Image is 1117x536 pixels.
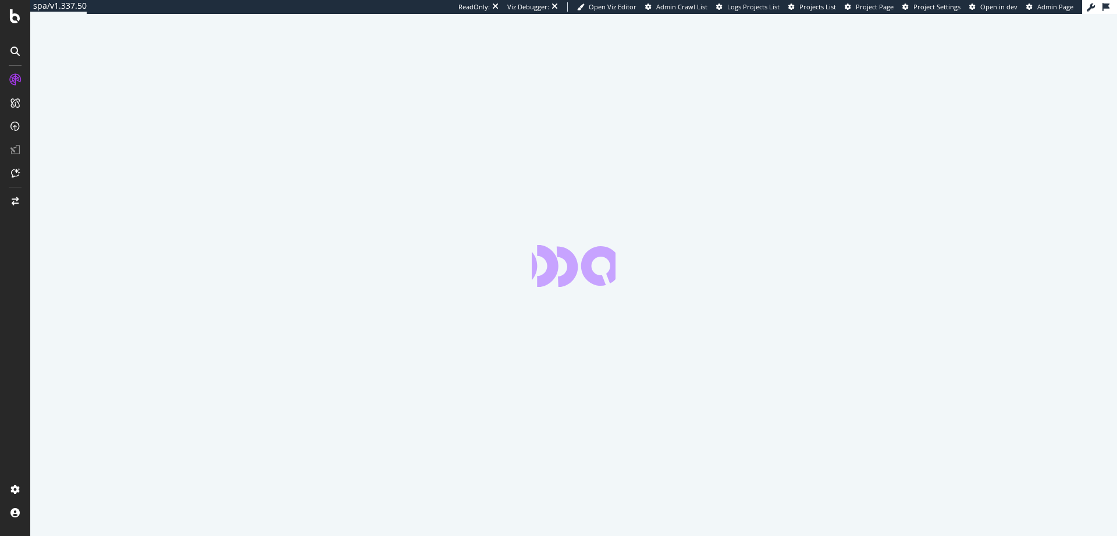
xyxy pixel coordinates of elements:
[980,2,1018,11] span: Open in dev
[969,2,1018,12] a: Open in dev
[1037,2,1073,11] span: Admin Page
[645,2,707,12] a: Admin Crawl List
[902,2,961,12] a: Project Settings
[856,2,894,11] span: Project Page
[507,2,549,12] div: Viz Debugger:
[913,2,961,11] span: Project Settings
[1026,2,1073,12] a: Admin Page
[716,2,780,12] a: Logs Projects List
[577,2,636,12] a: Open Viz Editor
[727,2,780,11] span: Logs Projects List
[788,2,836,12] a: Projects List
[845,2,894,12] a: Project Page
[458,2,490,12] div: ReadOnly:
[799,2,836,11] span: Projects List
[656,2,707,11] span: Admin Crawl List
[532,245,616,287] div: animation
[589,2,636,11] span: Open Viz Editor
